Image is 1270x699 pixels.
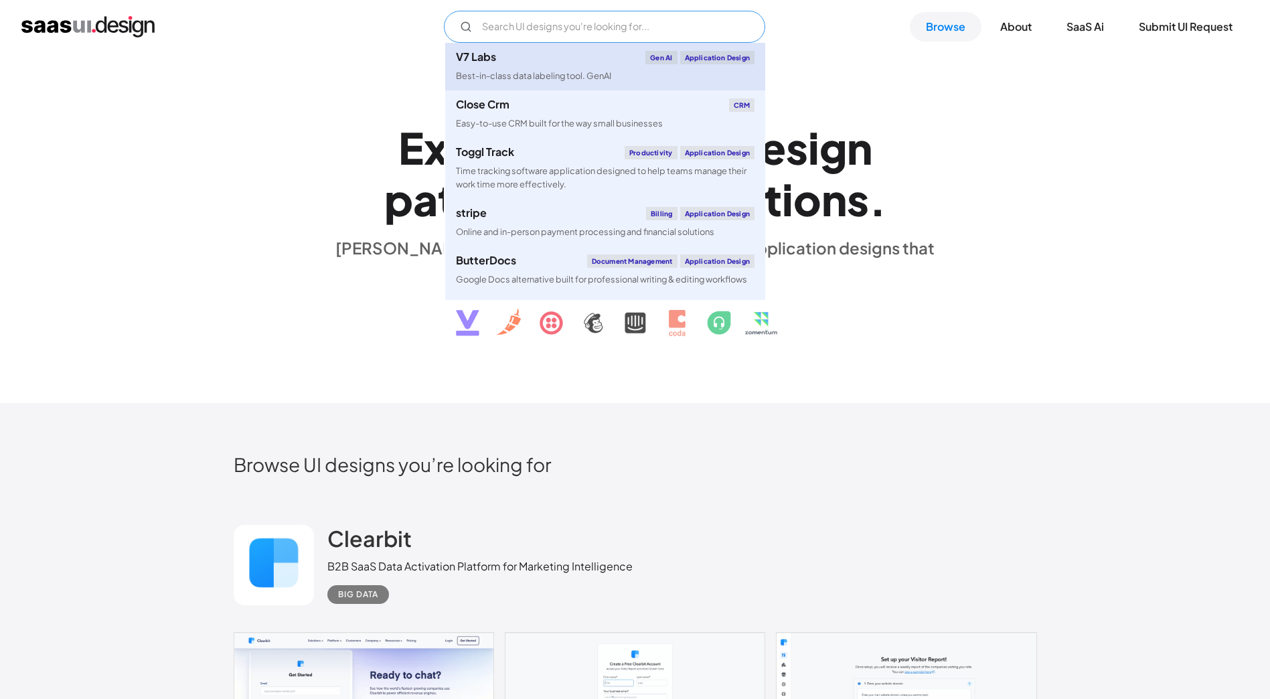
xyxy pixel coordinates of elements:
div: s [786,122,808,173]
a: home [21,16,155,37]
div: Big Data [338,587,378,603]
a: V7 LabsGen AIApplication DesignBest-in-class data labeling tool. GenAI [445,43,765,90]
div: p [384,173,413,225]
div: Google Docs alternative built for professional writing & editing workflows [456,273,747,286]
div: i [782,173,793,225]
a: SaaS Ai [1050,12,1120,42]
div: Easy-to-use CRM built for the way small businesses [456,117,663,130]
a: Toggl TrackProductivityApplication DesignTime tracking software application designed to help team... [445,138,765,198]
div: ButterDocs [456,255,516,266]
form: Email Form [444,11,765,43]
div: Best-in-class data labeling tool. GenAI [456,70,611,82]
a: Close CrmCRMEasy-to-use CRM built for the way small businesses [445,90,765,138]
div: Gen AI [645,51,677,64]
div: stripe [456,208,487,218]
div: t [438,173,456,225]
div: a [413,173,438,225]
a: Clearbit [327,525,412,558]
div: . [869,173,886,225]
div: Time tracking software application designed to help teams manage their work time more effectively. [456,165,755,190]
div: g [819,122,847,173]
a: Submit UI Request [1123,12,1249,42]
input: Search UI designs you're looking for... [444,11,765,43]
a: ButterDocsDocument ManagementApplication DesignGoogle Docs alternative built for professional wri... [445,246,765,294]
div: t [764,173,782,225]
a: stripeBillingApplication DesignOnline and in-person payment processing and financial solutions [445,199,765,246]
div: e [760,122,786,173]
div: n [821,173,847,225]
div: Online and in-person payment processing and financial solutions [456,226,714,238]
div: E [398,122,424,173]
div: B2B SaaS Data Activation Platform for Marketing Intelligence [327,558,633,574]
div: Toggl Track [456,147,514,157]
a: klaviyoEmail MarketingApplication DesignCreate personalised customer experiences across email, SM... [445,294,765,354]
div: CRM [729,98,755,112]
div: Application Design [680,254,755,268]
div: x [424,122,449,173]
div: Application Design [680,146,755,159]
div: Document Management [587,254,678,268]
div: Productivity [625,146,677,159]
a: Browse [910,12,981,42]
div: V7 Labs [456,52,496,62]
h2: Clearbit [327,525,412,552]
div: i [808,122,819,173]
a: About [984,12,1048,42]
img: text, icon, saas logo [432,278,838,347]
h2: Browse UI designs you’re looking for [234,453,1037,476]
h1: Explore SaaS UI design patterns & interactions. [327,122,943,225]
div: Close Crm [456,99,509,110]
div: Application Design [680,207,755,220]
div: n [847,122,872,173]
div: o [793,173,821,225]
div: Application Design [680,51,755,64]
div: s [847,173,869,225]
div: Billing [646,207,677,220]
div: [PERSON_NAME] is a hand-picked collection of saas application designs that exhibit the best in cl... [327,238,943,278]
